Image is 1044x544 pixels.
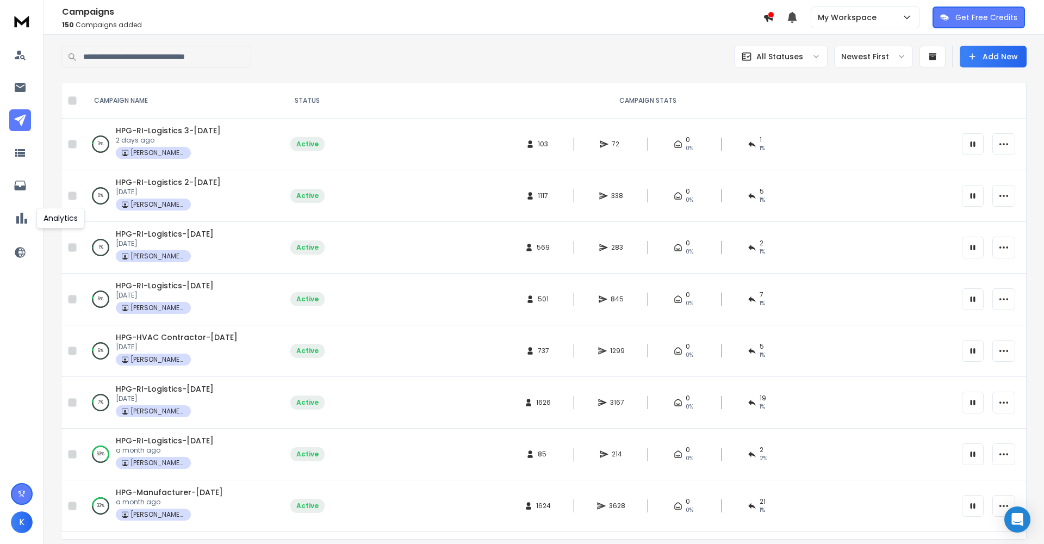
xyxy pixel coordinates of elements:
[686,403,693,411] span: 0%
[81,222,275,274] td: 1%HPG-RI-Logistics-[DATE][DATE][PERSON_NAME] Property Group
[1004,506,1030,533] div: Open Intercom Messenger
[834,46,913,67] button: Newest First
[116,136,221,145] p: 2 days ago
[116,280,214,291] a: HPG-RI-Logistics-[DATE]
[116,487,223,498] a: HPG-Manufacturer-[DATE]
[97,449,104,460] p: 63 %
[275,83,340,119] th: STATUS
[130,355,185,364] p: [PERSON_NAME] Property Group
[116,332,238,343] a: HPG-HVAC Contractor-[DATE]
[686,497,690,506] span: 0
[116,177,221,188] a: HPG-RI-Logistics 2-[DATE]
[340,83,955,119] th: CAMPAIGN STATS
[98,345,103,356] p: 6 %
[62,21,763,29] p: Campaigns added
[760,248,765,256] span: 1 %
[538,140,549,149] span: 103
[296,502,319,510] div: Active
[296,347,319,355] div: Active
[130,510,185,519] p: [PERSON_NAME] Property Group
[760,299,765,308] span: 1 %
[81,377,275,429] td: 7%HPG-RI-Logistics-[DATE][DATE][PERSON_NAME] Property Group
[116,228,214,239] a: HPG-RI-Logistics-[DATE]
[11,511,33,533] button: K
[760,351,765,360] span: 1 %
[760,144,765,153] span: 1 %
[760,403,765,411] span: 1 %
[760,506,765,515] span: 1 %
[760,342,764,351] span: 5
[686,248,693,256] span: 0%
[933,7,1025,28] button: Get Free Credits
[116,435,214,446] span: HPG-RI-Logistics-[DATE]
[686,135,690,144] span: 0
[130,407,185,416] p: [PERSON_NAME] Property Group
[686,342,690,351] span: 0
[756,51,803,62] p: All Statuses
[62,5,763,18] h1: Campaigns
[686,239,690,248] span: 0
[81,83,275,119] th: CAMPAIGN NAME
[81,480,275,532] td: 33%HPG-Manufacturer-[DATE]a month ago[PERSON_NAME] Property Group
[611,191,623,200] span: 338
[760,187,764,196] span: 5
[686,454,693,463] span: 0%
[538,347,549,355] span: 737
[686,144,693,153] span: 0%
[116,125,221,136] a: HPG-RI-Logistics 3-[DATE]
[116,384,214,394] a: HPG-RI-Logistics-[DATE]
[686,299,693,308] span: 0%
[609,502,625,510] span: 3628
[612,140,623,149] span: 72
[686,351,693,360] span: 0%
[116,446,214,455] p: a month ago
[760,394,766,403] span: 19
[11,11,33,31] img: logo
[130,149,185,157] p: [PERSON_NAME] Property Group
[116,239,214,248] p: [DATE]
[610,398,624,407] span: 3167
[686,196,693,205] span: 0%
[536,398,551,407] span: 1626
[686,290,690,299] span: 0
[296,450,319,459] div: Active
[130,252,185,261] p: [PERSON_NAME] Property Group
[296,191,319,200] div: Active
[760,196,765,205] span: 1 %
[81,429,275,480] td: 63%HPG-RI-Logistics-[DATE]a month ago[PERSON_NAME] Property Group
[760,497,766,506] span: 21
[760,446,763,454] span: 2
[296,243,319,252] div: Active
[130,459,185,467] p: [PERSON_NAME] Property Group
[610,347,625,355] span: 1299
[538,191,549,200] span: 1117
[538,295,549,304] span: 501
[98,294,103,305] p: 6 %
[98,397,103,408] p: 7 %
[612,450,623,459] span: 214
[611,295,624,304] span: 845
[818,12,881,23] p: My Workspace
[116,343,238,351] p: [DATE]
[760,239,763,248] span: 2
[538,450,549,459] span: 85
[116,394,214,403] p: [DATE]
[960,46,1027,67] button: Add New
[130,304,185,312] p: [PERSON_NAME] Property Group
[130,200,185,209] p: [PERSON_NAME] Property Group
[537,243,550,252] span: 569
[81,274,275,325] td: 6%HPG-RI-Logistics-[DATE][DATE][PERSON_NAME] Property Group
[36,208,85,228] div: Analytics
[686,506,693,515] span: 0%
[296,398,319,407] div: Active
[98,242,103,253] p: 1 %
[296,295,319,304] div: Active
[98,139,103,150] p: 3 %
